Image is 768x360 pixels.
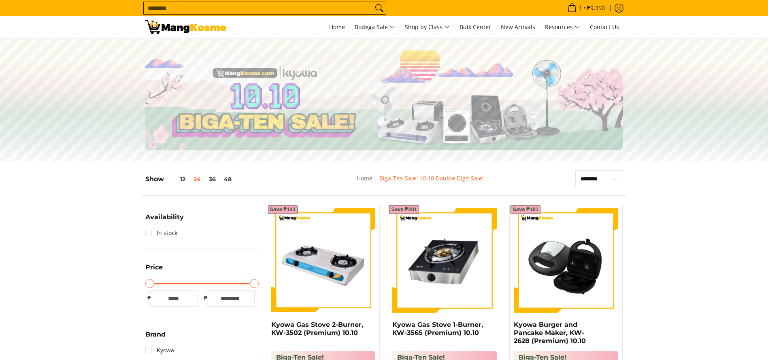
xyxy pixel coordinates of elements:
a: Contact Us [586,16,623,38]
span: ₱ [145,294,153,302]
a: Biga-Ten Sale! 10.10 Double Digit Sale! [379,174,484,182]
summary: Open [145,264,163,277]
span: Home [329,23,345,31]
span: New Arrivals [501,23,535,31]
img: kyowa-2-burner-gas-stove-stainless-steel-premium-full-view-mang-kosme [271,208,376,313]
a: Bulk Center [455,16,495,38]
a: Home [357,174,372,182]
button: 36 [205,176,220,182]
span: Shop by Class [405,22,450,32]
button: 24 [189,176,205,182]
button: 12 [164,176,189,182]
a: Resources [541,16,584,38]
button: 48 [220,176,236,182]
a: In stock [145,227,177,239]
img: kyowa-burger-and-pancake-maker-premium-full-view-mang-kosme [514,208,618,313]
span: Contact Us [590,23,619,31]
img: kyowa-tempered-glass-single-gas-burner-full-view-mang-kosme [392,208,497,313]
span: • [565,4,607,13]
span: Brand [145,331,166,338]
span: Price [145,264,163,271]
a: New Arrivals [497,16,539,38]
span: ₱ [202,294,210,302]
span: Save ₱201 [391,207,417,212]
summary: Open [145,214,184,227]
a: Kyowa Burger and Pancake Maker, KW-2628 (Premium) 10.10 [514,321,586,345]
a: Bodega Sale [351,16,399,38]
span: ₱9,350 [585,5,606,11]
span: Bodega Sale [355,22,395,32]
span: 1 [578,5,583,11]
a: Kyowa Gas Stove 1-Burner, KW-3565 (Premium) 10.10 [392,321,483,337]
a: Kyowa [145,344,174,357]
span: Save ₱141 [270,207,296,212]
button: Search [373,2,386,14]
summary: Open [145,331,166,344]
img: Biga-Ten Sale! 10.10 Double Digit Sale with Kyowa l Mang Kosme [145,20,226,34]
span: Availability [145,214,184,220]
nav: Main Menu [234,16,623,38]
span: Resources [545,22,580,32]
nav: Breadcrumbs [298,174,542,192]
a: Shop by Class [401,16,454,38]
a: Home [325,16,349,38]
h5: Show [145,175,236,183]
span: Bulk Center [460,23,491,31]
a: Kyowa Gas Stove 2-Burner, KW-3502 (Premium) 10.10 [271,321,363,337]
span: Save ₱101 [513,207,538,212]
